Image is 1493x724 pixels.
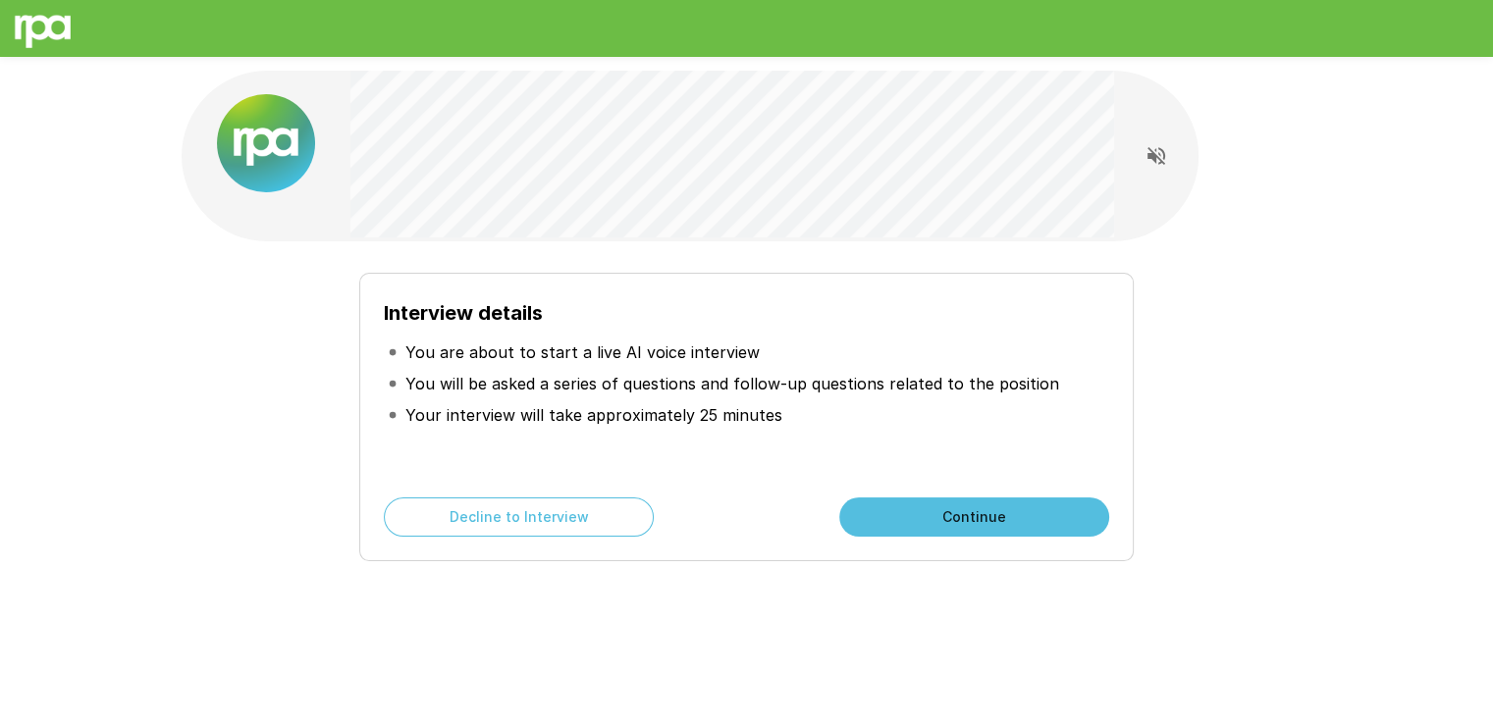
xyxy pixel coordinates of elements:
button: Decline to Interview [384,497,654,537]
b: Interview details [384,301,543,325]
img: new%2520logo%2520(1).png [217,94,315,192]
p: You are about to start a live AI voice interview [405,340,760,364]
button: Read questions aloud [1137,136,1176,176]
button: Continue [839,497,1109,537]
p: Your interview will take approximately 25 minutes [405,403,782,427]
p: You will be asked a series of questions and follow-up questions related to the position [405,372,1059,395]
